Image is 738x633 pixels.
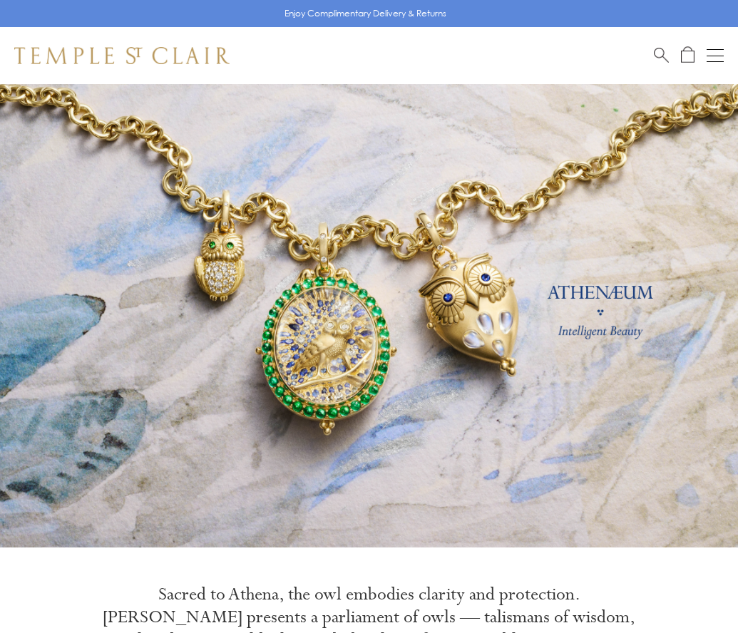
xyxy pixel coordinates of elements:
p: Enjoy Complimentary Delivery & Returns [285,6,446,21]
img: Temple St. Clair [14,47,230,64]
a: Search [654,46,669,64]
a: Open Shopping Bag [681,46,695,64]
button: Open navigation [707,47,724,64]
